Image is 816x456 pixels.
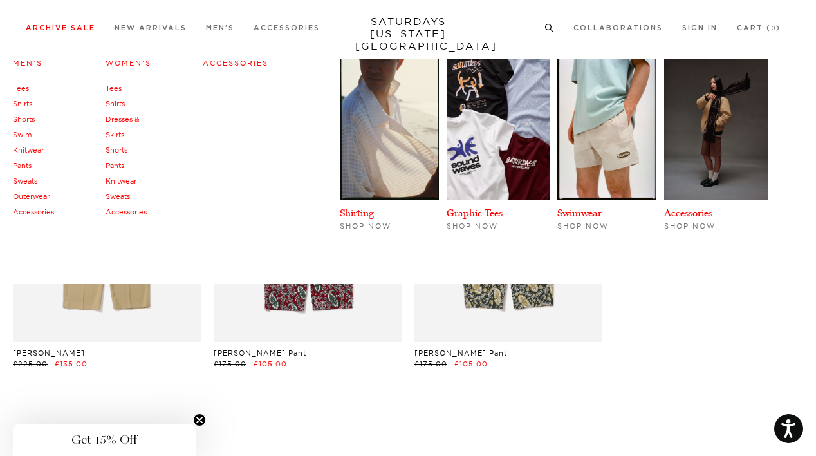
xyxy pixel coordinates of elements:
a: Shorts [106,146,127,155]
a: Shorts [13,115,35,124]
a: Men's [13,59,42,68]
a: Sweats [13,176,37,185]
a: New Arrivals [115,24,187,32]
a: Swim [13,130,32,139]
span: £175.00 [214,359,246,368]
a: Shirts [13,99,32,108]
a: [PERSON_NAME] [13,348,85,357]
a: Shirts [106,99,125,108]
div: Get 15% OffClose teaser [13,424,196,456]
a: Knitwear [106,176,136,185]
a: Men's [206,24,234,32]
span: £175.00 [414,359,447,368]
a: Women's [106,59,151,68]
a: Accessories [203,59,268,68]
span: £225.00 [13,359,48,368]
a: SATURDAYS[US_STATE][GEOGRAPHIC_DATA] [355,15,461,52]
a: Accessories [106,207,147,216]
span: £105.00 [254,359,287,368]
a: Accessories [254,24,320,32]
a: Graphic Tees [447,207,503,219]
a: Tees [106,84,122,93]
a: Pants [106,161,124,170]
small: 0 [771,26,776,32]
a: Accessories [13,207,54,216]
a: Shirting [340,207,374,219]
a: Pants [13,161,32,170]
a: Outerwear [13,192,50,201]
a: Cart (0) [737,24,781,32]
span: £105.00 [454,359,488,368]
a: Accessories [664,207,712,219]
span: £135.00 [55,359,88,368]
a: Knitwear [13,146,44,155]
a: Archive Sale [26,24,95,32]
a: Tees [13,84,29,93]
a: Sweats [106,192,130,201]
a: [PERSON_NAME] Pant [414,348,507,357]
a: Dresses & Skirts [106,115,140,139]
a: Collaborations [573,24,663,32]
a: Sign In [682,24,718,32]
button: Close teaser [193,413,206,426]
a: [PERSON_NAME] Pant [214,348,306,357]
span: Get 15% Off [71,432,137,448]
a: Swimwear [557,207,602,219]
